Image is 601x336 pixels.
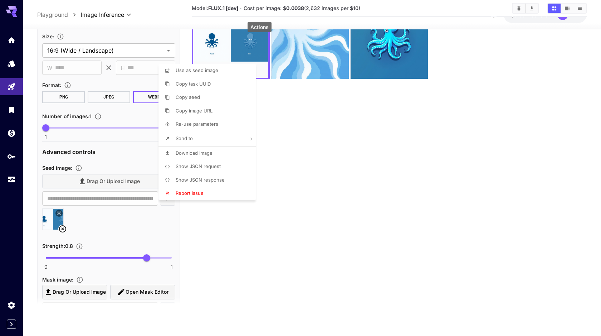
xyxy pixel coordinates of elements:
[176,150,212,156] span: Download Image
[248,22,272,32] div: Actions
[176,121,218,127] span: Re-use parameters
[176,81,211,87] span: Copy task UUID
[176,190,204,196] span: Report issue
[176,163,221,169] span: Show JSON request
[176,135,193,141] span: Send to
[176,94,200,100] span: Copy seed
[176,177,225,183] span: Show JSON response
[176,67,218,73] span: Use as seed image
[176,108,212,114] span: Copy image URL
